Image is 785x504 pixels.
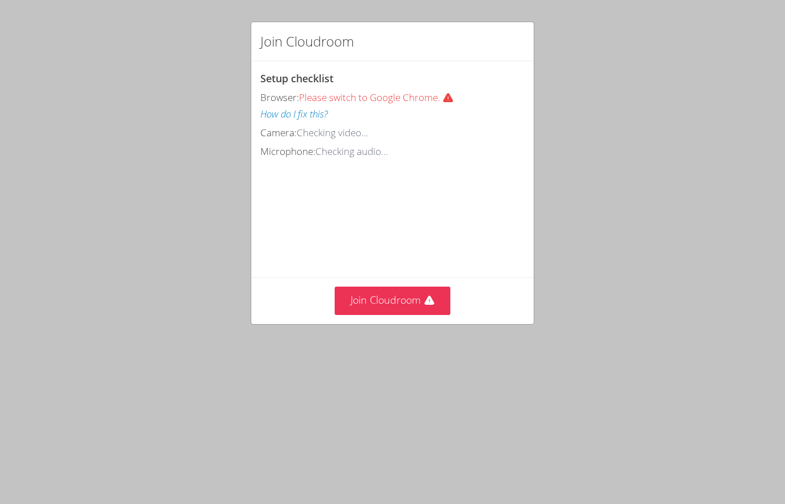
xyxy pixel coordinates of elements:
[260,126,297,139] span: Camera:
[260,31,354,52] h2: Join Cloudroom
[299,91,463,104] span: Please switch to Google Chrome.
[315,145,388,158] span: Checking audio...
[260,91,299,104] span: Browser:
[260,72,334,85] span: Setup checklist
[260,145,315,158] span: Microphone:
[260,106,328,123] button: How do I fix this?
[335,287,451,314] button: Join Cloudroom
[297,126,368,139] span: Checking video...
